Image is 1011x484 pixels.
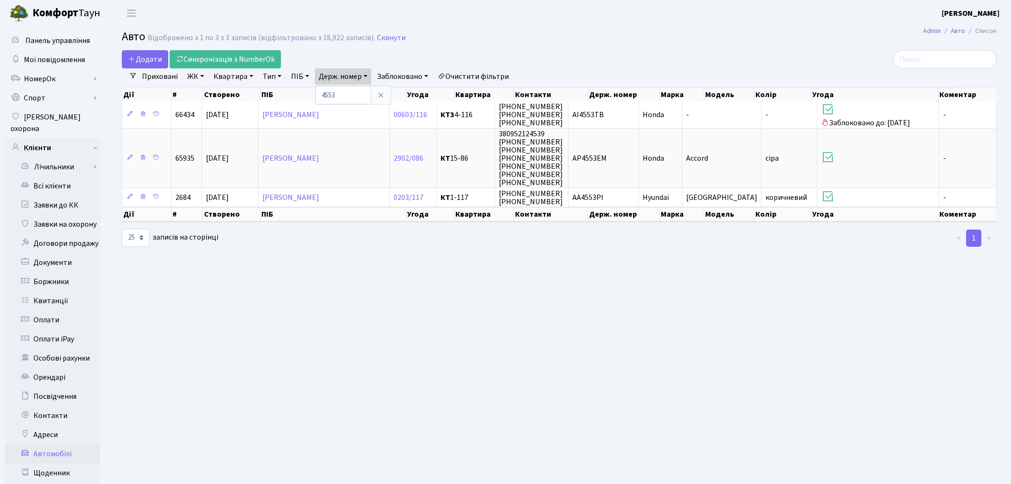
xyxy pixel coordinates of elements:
[315,68,371,85] a: Держ. номер
[138,68,182,85] a: Приховані
[5,330,100,349] a: Оплати iPay
[441,111,491,119] span: 4-116
[203,88,260,101] th: Створено
[175,153,194,164] span: 65935
[966,230,981,247] a: 1
[5,387,100,406] a: Посвідчення
[260,207,407,221] th: ПІБ
[943,192,946,203] span: -
[5,349,100,368] a: Особові рахунки
[5,406,100,425] a: Контакти
[951,26,965,36] a: Авто
[122,50,168,68] a: Додати
[572,153,607,164] span: АР4553ЕМ
[262,192,319,203] a: [PERSON_NAME]
[148,33,375,43] div: Відображено з 1 по 3 з 3 записів (відфільтровано з 18,922 записів).
[5,234,100,253] a: Договори продажу
[643,153,664,164] span: Honda
[686,192,757,203] span: [GEOGRAPHIC_DATA]
[441,154,491,162] span: 15-86
[260,88,407,101] th: ПІБ
[821,102,935,128] span: Заблоковано до: [DATE]
[754,88,811,101] th: Колір
[454,207,514,221] th: Квартира
[893,50,997,68] input: Пошук...
[572,110,604,120] span: AI4553TB
[175,110,194,120] span: 66434
[5,463,100,483] a: Щоденник
[765,153,779,164] span: cipa
[122,88,172,101] th: Дії
[5,215,100,234] a: Заявки на охорону
[24,55,85,65] span: Мої повідомлення
[938,88,997,101] th: Коментар
[499,129,563,188] span: 380952124539 [PHONE_NUMBER] [PHONE_NUMBER] [PHONE_NUMBER] [PHONE_NUMBER] [PHONE_NUMBER] [PHONE_NU...
[25,35,90,46] span: Панель управління
[686,110,689,120] span: -
[811,88,938,101] th: Угода
[514,88,588,101] th: Контакти
[909,21,1011,41] nav: breadcrumb
[5,310,100,330] a: Оплати
[660,207,704,221] th: Марка
[5,176,100,196] a: Всі клієнти
[660,88,704,101] th: Марка
[754,207,811,221] th: Колір
[32,5,100,22] span: Таун
[11,157,100,176] a: Лічильники
[259,68,285,85] a: Тип
[5,291,100,310] a: Квитанції
[514,207,588,221] th: Контакти
[175,192,191,203] span: 2684
[122,229,218,247] label: записів на сторінці
[5,444,100,463] a: Автомобілі
[5,368,100,387] a: Орендарі
[206,153,229,164] span: [DATE]
[210,68,257,85] a: Квартира
[5,31,100,50] a: Панель управління
[5,425,100,444] a: Адреси
[441,192,450,203] b: КТ
[441,153,450,164] b: КТ
[119,5,143,21] button: Переключити навігацію
[377,33,406,43] a: Скинути
[923,26,941,36] a: Admin
[394,153,423,164] a: 2902/086
[287,68,313,85] a: ПІБ
[32,5,78,21] b: Комфорт
[499,101,563,128] span: [PHONE_NUMBER] [PHONE_NUMBER] [PHONE_NUMBER]
[373,68,432,85] a: Заблоковано
[499,188,563,207] span: [PHONE_NUMBER] [PHONE_NUMBER]
[943,110,946,120] span: -
[172,207,203,221] th: #
[262,110,319,120] a: [PERSON_NAME]
[965,26,997,36] li: Список
[5,272,100,291] a: Боржники
[434,68,513,85] a: Очистити фільтри
[943,153,946,164] span: -
[170,50,281,68] a: Синхронізація з NumberOk
[588,207,660,221] th: Держ. номер
[5,88,100,108] a: Спорт
[643,110,664,120] span: Honda
[5,253,100,272] a: Документи
[704,207,754,221] th: Модель
[122,207,172,221] th: Дії
[588,88,660,101] th: Держ. номер
[811,207,938,221] th: Угода
[686,153,708,164] span: Accord
[128,54,162,65] span: Додати
[122,229,150,247] select: записів на сторінці
[5,69,100,88] a: НомерОк
[765,192,807,203] span: коричневий
[5,138,100,157] a: Клієнти
[643,192,669,203] span: Hyundai
[206,192,229,203] span: [DATE]
[183,68,208,85] a: ЖК
[394,110,427,120] a: 00603/116
[942,8,1000,19] a: [PERSON_NAME]
[5,196,100,215] a: Заявки до КК
[394,192,423,203] a: 0203/117
[704,88,754,101] th: Модель
[406,88,454,101] th: Угода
